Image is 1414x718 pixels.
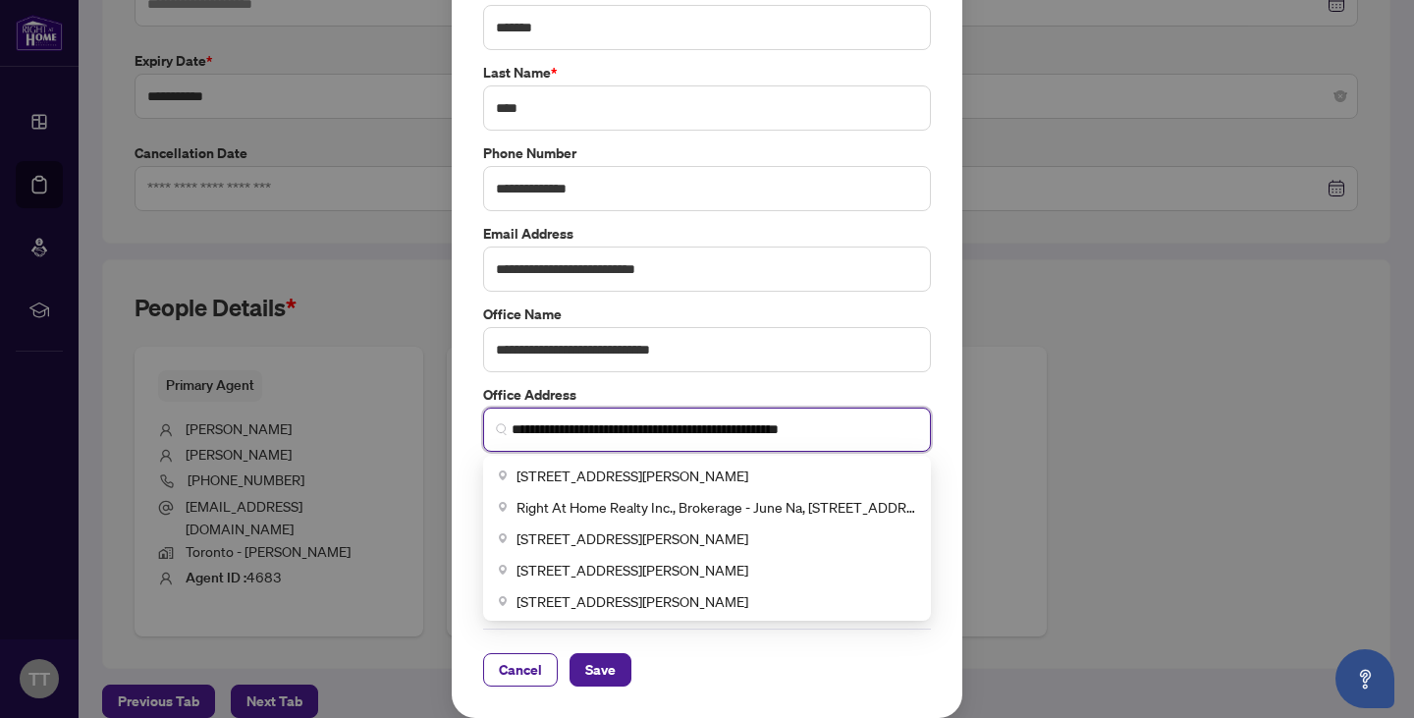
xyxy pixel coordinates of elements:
label: Email Address [483,223,931,245]
span: [STREET_ADDRESS][PERSON_NAME] [517,465,748,486]
span: [STREET_ADDRESS][PERSON_NAME] [517,559,748,580]
span: Cancel [499,654,542,686]
label: Phone Number [483,142,931,164]
span: [STREET_ADDRESS][PERSON_NAME] [517,527,748,549]
span: Right At Home Realty Inc., Brokerage - June Na, [STREET_ADDRESS][PERSON_NAME] [517,496,915,518]
span: Save [585,654,616,686]
button: Cancel [483,653,558,687]
button: Save [570,653,631,687]
img: search_icon [496,423,508,435]
label: Last Name [483,62,931,83]
label: Office Name [483,304,931,325]
button: Open asap [1335,649,1394,708]
span: [STREET_ADDRESS][PERSON_NAME] [517,590,748,612]
label: Office Address [483,384,931,406]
